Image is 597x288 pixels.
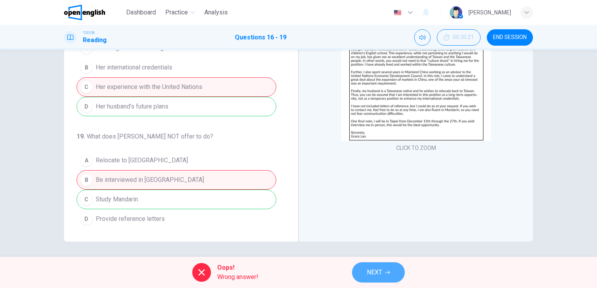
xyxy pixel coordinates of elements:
[367,267,382,278] span: NEXT
[352,262,405,283] button: NEXT
[437,29,481,46] div: Hide
[453,34,474,41] span: 00:30:21
[64,5,105,20] img: OpenEnglish logo
[204,8,228,17] span: Analysis
[393,10,402,16] img: en
[165,8,188,17] span: Practice
[83,36,107,45] h1: Reading
[217,272,258,282] span: Wrong answer!
[414,29,431,46] div: Mute
[487,29,533,46] button: END SESSION
[341,5,491,141] img: undefined
[201,5,231,20] button: Analysis
[64,5,123,20] a: OpenEnglish logo
[235,33,286,42] h1: Questions 16 - 19
[493,34,527,41] span: END SESSION
[126,8,156,17] span: Dashboard
[393,142,439,153] button: CLICK TO ZOOM
[468,8,511,17] div: [PERSON_NAME]
[162,5,198,20] button: Practice
[437,29,481,46] button: 00:30:21
[450,6,462,19] img: Profile picture
[217,263,258,272] span: Oops!
[87,133,213,140] span: What does [PERSON_NAME] NOT offer to do?
[83,30,95,36] span: TOEIC®
[123,5,159,20] button: Dashboard
[77,133,85,140] span: 19 .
